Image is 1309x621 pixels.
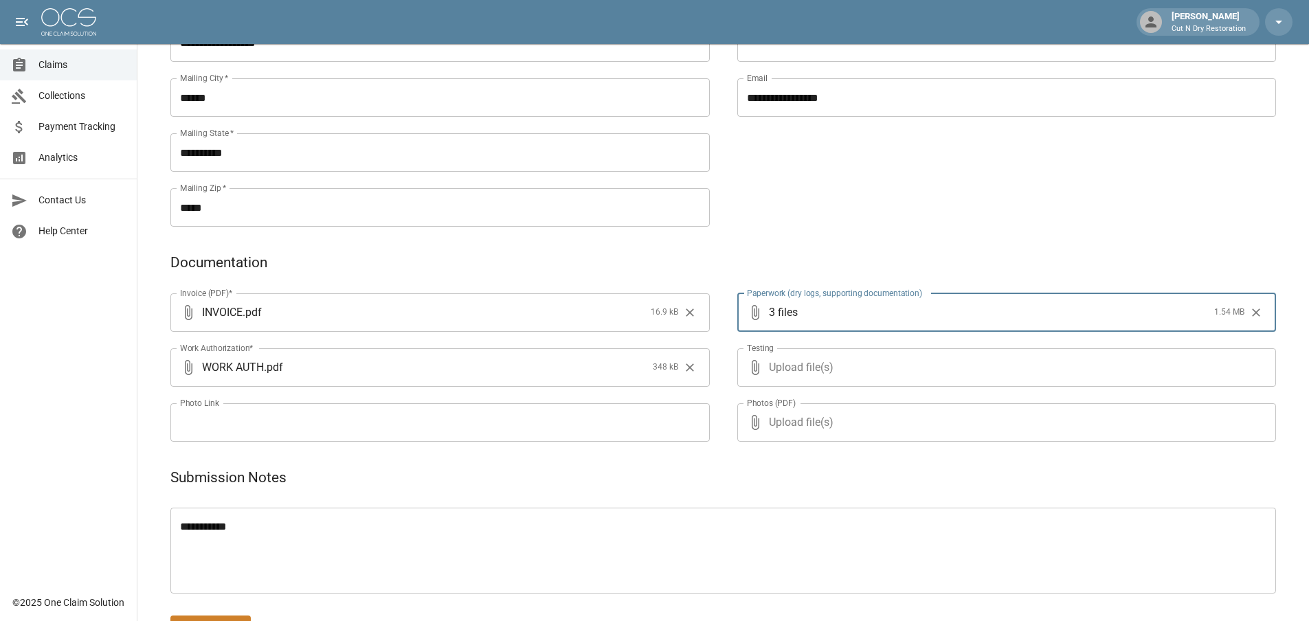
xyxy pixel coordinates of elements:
span: . pdf [243,304,262,320]
label: Invoice (PDF)* [180,287,233,299]
span: Upload file(s) [769,403,1240,442]
img: ocs-logo-white-transparent.png [41,8,96,36]
button: Clear [1246,302,1266,323]
span: Claims [38,58,126,72]
span: WORK AUTH [202,359,264,375]
span: 1.54 MB [1214,306,1244,319]
label: Photo Link [180,397,219,409]
span: Upload file(s) [769,348,1240,387]
span: Payment Tracking [38,120,126,134]
label: Paperwork (dry logs, supporting documentation) [747,287,922,299]
label: Mailing State [180,127,234,139]
span: 3 files [769,293,1209,332]
p: Cut N Dry Restoration [1172,23,1246,35]
div: © 2025 One Claim Solution [12,596,124,609]
label: Photos (PDF) [747,397,796,409]
button: Clear [680,357,700,378]
label: Work Authorization* [180,342,254,354]
span: Collections [38,89,126,103]
button: open drawer [8,8,36,36]
span: 348 kB [653,361,678,374]
span: Contact Us [38,193,126,207]
label: Email [747,72,768,84]
label: Testing [747,342,774,354]
span: Help Center [38,224,126,238]
label: Mailing Zip [180,182,227,194]
label: Mailing City [180,72,229,84]
span: Analytics [38,150,126,165]
span: 16.9 kB [651,306,678,319]
span: INVOICE [202,304,243,320]
span: . pdf [264,359,283,375]
button: Clear [680,302,700,323]
div: [PERSON_NAME] [1166,10,1251,34]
